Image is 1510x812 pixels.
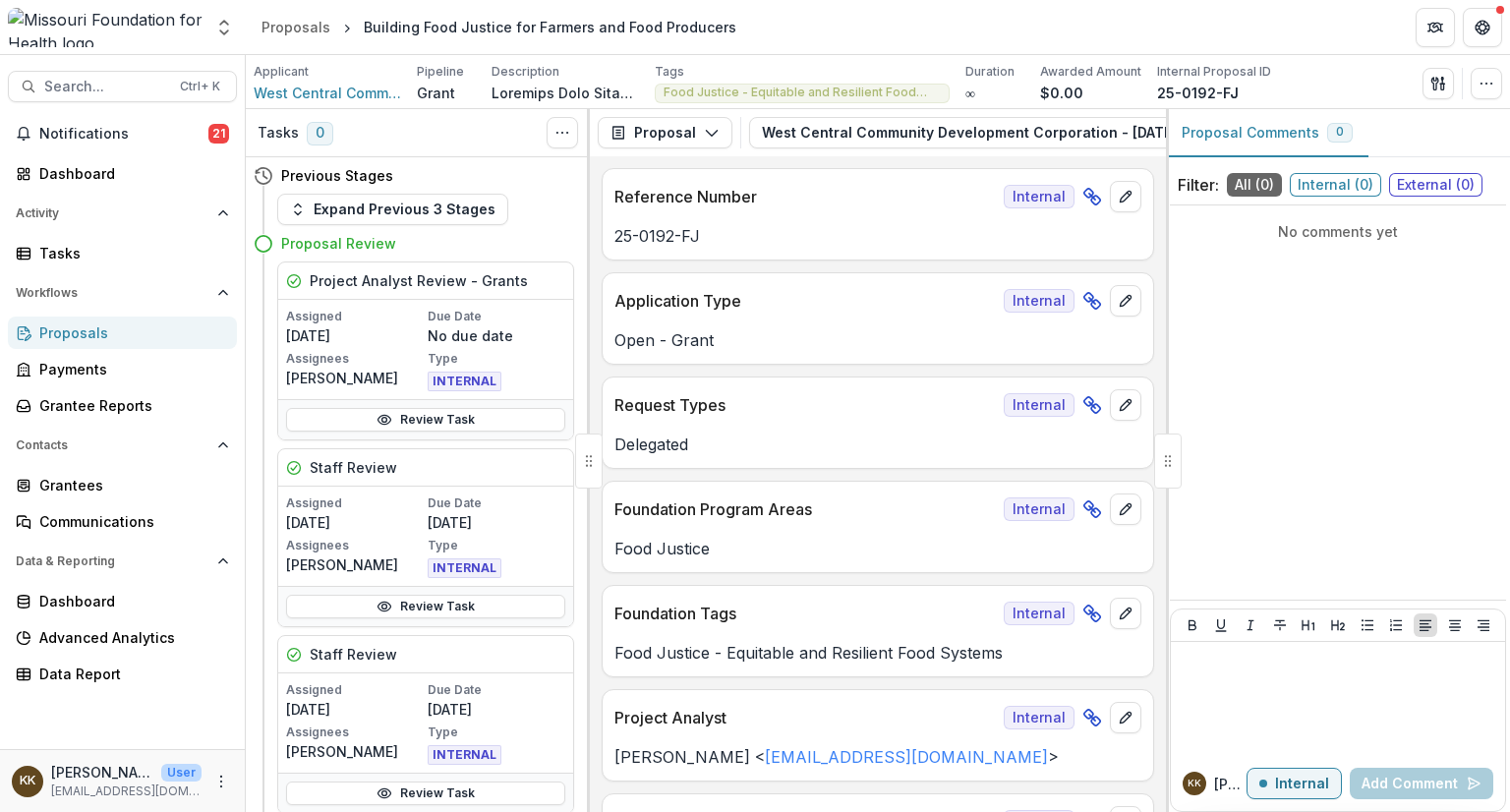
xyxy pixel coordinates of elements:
p: No comments yet [1178,221,1498,242]
button: Underline [1209,613,1233,637]
button: Expand Previous 3 Stages [277,194,508,225]
p: Loremips Dolo Sitamet con Adipisc eli Sedd Eiusmodte in u laboreetd magnaaliqu eni ad Min Veniam ... [492,83,639,103]
p: User [161,764,202,782]
p: Duration [965,63,1015,81]
h5: Project Analyst Review - Grants [310,270,528,291]
button: Bullet List [1356,613,1379,637]
div: Communications [39,511,221,532]
p: Assignees [286,350,424,368]
div: Proposals [39,322,221,343]
a: Grantee Reports [8,389,237,422]
button: Align Center [1443,613,1467,637]
p: Open - Grant [614,328,1141,352]
p: [EMAIL_ADDRESS][DOMAIN_NAME] [51,783,202,800]
span: Internal [1004,289,1074,313]
p: Type [428,537,565,554]
p: Delegated [614,433,1141,456]
a: West Central Community Development Corporation [254,83,401,103]
span: Internal [1004,706,1074,729]
p: Due Date [428,494,565,512]
span: 0 [1336,125,1344,139]
p: Awarded Amount [1040,63,1141,81]
div: Ctrl + K [176,76,224,97]
span: INTERNAL [428,372,501,391]
span: Notifications [39,126,208,143]
p: Request Types [614,393,996,417]
p: Food Justice - Equitable and Resilient Food Systems [614,641,1141,665]
div: Data Report [39,664,221,684]
span: Food Justice - Equitable and Resilient Food Systems [664,86,941,99]
h4: Proposal Review [281,233,396,254]
span: 0 [307,122,333,145]
h5: Staff Review [310,457,397,478]
p: [PERSON_NAME] [1214,774,1247,794]
p: Reference Number [614,185,996,208]
button: Get Help [1463,8,1502,47]
a: Grantees [8,469,237,501]
p: Due Date [428,681,565,699]
p: [PERSON_NAME] [51,762,153,783]
button: Heading 1 [1297,613,1320,637]
button: Add Comment [1350,768,1493,799]
button: Italicize [1239,613,1262,637]
p: Type [428,724,565,741]
a: Review Task [286,595,565,618]
button: edit [1110,389,1141,421]
span: Activity [16,206,209,220]
p: Filter: [1178,173,1219,197]
span: Internal [1004,602,1074,625]
h4: Previous Stages [281,165,393,186]
button: edit [1110,181,1141,212]
button: Search... [8,71,237,102]
span: INTERNAL [428,745,501,765]
button: Open Activity [8,198,237,229]
span: Internal [1004,497,1074,521]
div: Building Food Justice for Farmers and Food Producers [364,17,736,37]
button: Proposal [598,117,732,148]
button: More [209,770,233,793]
button: Align Right [1472,613,1495,637]
p: Foundation Program Areas [614,497,996,521]
p: [PERSON_NAME] [286,368,424,388]
a: Communications [8,505,237,538]
div: Dashboard [39,591,221,611]
p: Assigned [286,494,424,512]
div: Katie Kaufmann [20,775,35,787]
p: ∞ [965,83,975,103]
a: Payments [8,353,237,385]
span: All ( 0 ) [1227,173,1282,197]
button: Heading 2 [1326,613,1350,637]
button: edit [1110,702,1141,733]
p: Assigned [286,681,424,699]
a: [EMAIL_ADDRESS][DOMAIN_NAME] [765,747,1048,767]
a: Review Task [286,782,565,805]
span: External ( 0 ) [1389,173,1482,197]
span: 21 [208,124,229,144]
p: [DATE] [286,512,424,533]
p: Due Date [428,308,565,325]
a: Dashboard [8,157,237,190]
span: Search... [44,79,168,95]
button: Toggle View Cancelled Tasks [547,117,578,148]
div: Proposals [261,17,330,37]
div: Grantee Reports [39,395,221,416]
p: 25-0192-FJ [1157,83,1239,103]
p: [DATE] [428,699,565,720]
p: [DATE] [428,512,565,533]
button: Open entity switcher [210,8,238,47]
p: Tags [655,63,684,81]
p: [DATE] [286,325,424,346]
button: Open Contacts [8,430,237,461]
span: Workflows [16,286,209,300]
span: Contacts [16,438,209,452]
p: Application Type [614,289,996,313]
p: No due date [428,325,565,346]
span: Data & Reporting [16,554,209,568]
button: Open Data & Reporting [8,546,237,577]
a: Review Task [286,408,565,432]
p: [PERSON_NAME] [286,554,424,575]
span: Internal ( 0 ) [1290,173,1381,197]
p: 25-0192-FJ [614,224,1141,248]
p: Assignees [286,724,424,741]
